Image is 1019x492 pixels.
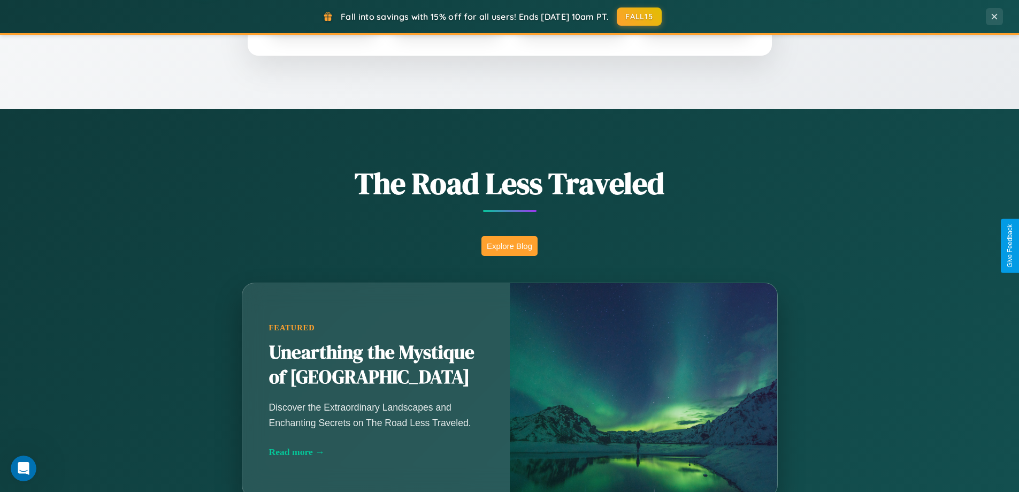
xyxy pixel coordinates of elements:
div: Read more → [269,446,483,458]
div: Give Feedback [1006,224,1014,268]
h1: The Road Less Traveled [189,163,831,204]
button: Explore Blog [481,236,538,256]
iframe: Intercom live chat [11,456,36,481]
span: Fall into savings with 15% off for all users! Ends [DATE] 10am PT. [341,11,609,22]
h2: Unearthing the Mystique of [GEOGRAPHIC_DATA] [269,340,483,390]
p: Discover the Extraordinary Landscapes and Enchanting Secrets on The Road Less Traveled. [269,400,483,430]
div: Featured [269,323,483,332]
button: FALL15 [617,7,662,26]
